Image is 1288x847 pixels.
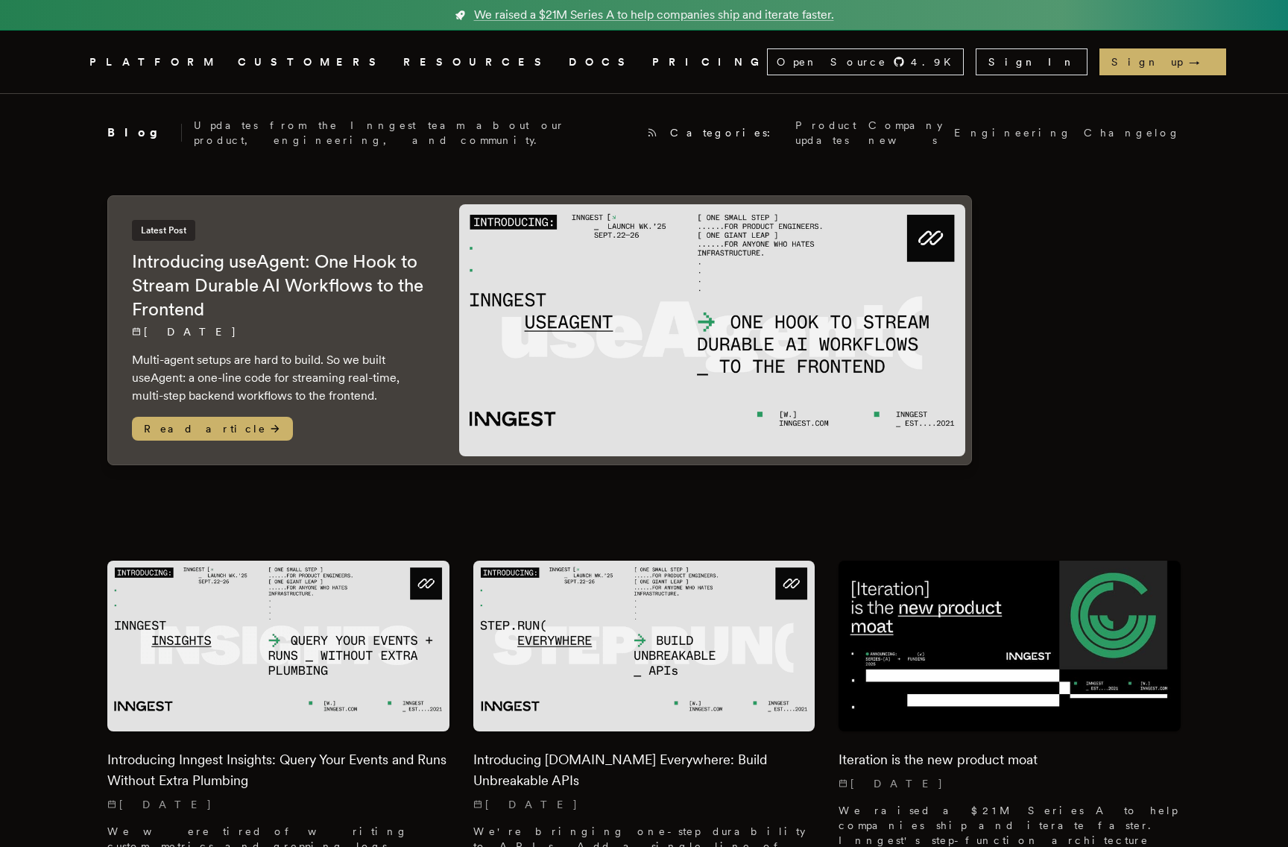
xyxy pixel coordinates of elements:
a: Sign up [1099,48,1226,75]
h2: Introducing useAgent: One Hook to Stream Durable AI Workflows to the Frontend [132,250,429,321]
span: Read article [132,417,293,441]
img: Featured image for Introducing Step.Run Everywhere: Build Unbreakable APIs blog post [473,561,815,731]
nav: Global [48,31,1240,93]
span: Latest Post [132,220,195,241]
a: Engineering [954,125,1072,140]
button: PLATFORM [89,53,220,72]
a: Product updates [795,118,856,148]
p: [DATE] [132,324,429,339]
img: Featured image for Introducing Inngest Insights: Query Your Events and Runs Without Extra Plumbin... [107,561,449,731]
h2: Iteration is the new product moat [839,749,1181,770]
span: 4.9 K [911,54,960,69]
h2: Introducing [DOMAIN_NAME] Everywhere: Build Unbreakable APIs [473,749,815,791]
p: [DATE] [839,776,1181,791]
a: Changelog [1084,125,1181,140]
a: Latest PostIntroducing useAgent: One Hook to Stream Durable AI Workflows to the Frontend[DATE] Mu... [107,195,972,465]
span: We raised a $21M Series A to help companies ship and iterate faster. [474,6,834,24]
p: Multi-agent setups are hard to build. So we built useAgent: a one-line code for streaming real-ti... [132,351,429,405]
span: → [1189,54,1214,69]
a: Company news [868,118,942,148]
span: Open Source [777,54,887,69]
p: Updates from the Inngest team about our product, engineering, and community. [194,118,634,148]
span: Categories: [670,125,783,140]
img: Featured image for Introducing useAgent: One Hook to Stream Durable AI Workflows to the Frontend ... [459,204,965,457]
img: Featured image for Iteration is the new product moat blog post [839,561,1181,731]
p: [DATE] [107,797,449,812]
h2: Blog [107,124,182,142]
a: Sign In [976,48,1087,75]
p: [DATE] [473,797,815,812]
h2: Introducing Inngest Insights: Query Your Events and Runs Without Extra Plumbing [107,749,449,791]
a: DOCS [569,53,634,72]
a: CUSTOMERS [238,53,385,72]
button: RESOURCES [403,53,551,72]
a: PRICING [652,53,767,72]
